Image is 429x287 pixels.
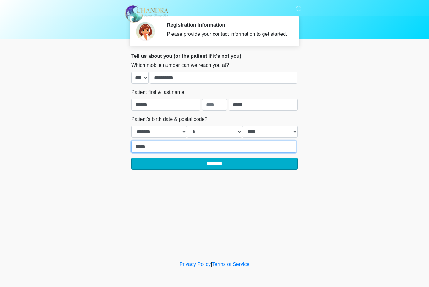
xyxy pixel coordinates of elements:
[125,5,168,23] img: Chandra Aesthetic Beauty Bar Logo
[131,62,229,69] label: Which mobile number can we reach you at?
[211,262,212,267] a: |
[212,262,249,267] a: Terms of Service
[180,262,211,267] a: Privacy Policy
[131,116,207,123] label: Patient's birth date & postal code?
[131,53,298,59] h2: Tell us about you (or the patient if it's not you)
[131,89,186,96] label: Patient first & last name:
[136,22,155,41] img: Agent Avatar
[167,30,288,38] div: Please provide your contact information to get started.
